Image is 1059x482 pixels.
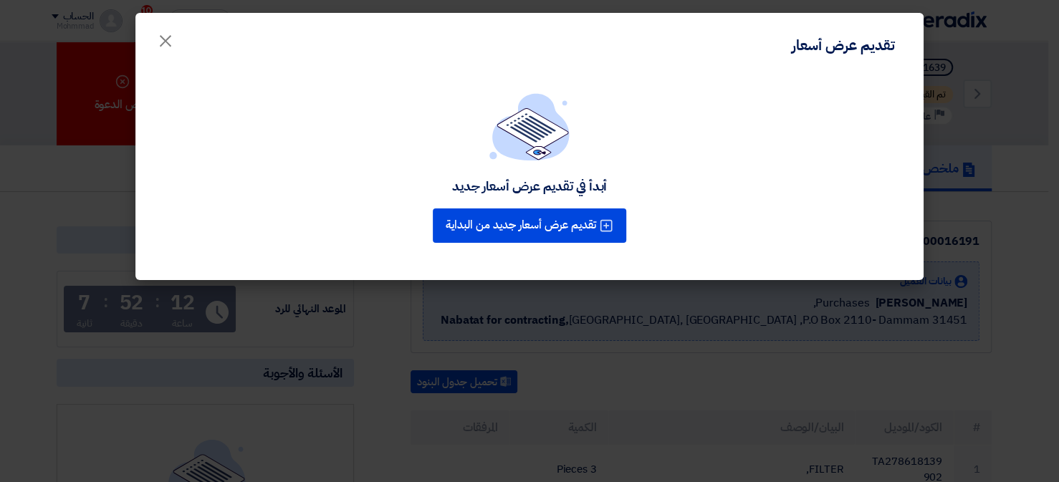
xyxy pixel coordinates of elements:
[145,23,186,52] button: Close
[452,178,607,194] div: أبدأ في تقديم عرض أسعار جديد
[489,93,570,160] img: empty_state_list.svg
[433,208,626,243] button: تقديم عرض أسعار جديد من البداية
[157,19,174,62] span: ×
[792,34,895,56] div: تقديم عرض أسعار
